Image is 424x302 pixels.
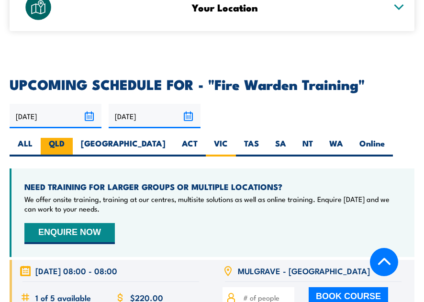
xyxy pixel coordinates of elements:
[24,194,402,213] p: We offer onsite training, training at our centres, multisite solutions as well as online training...
[41,138,73,157] label: QLD
[64,2,386,13] h3: Your Location
[35,265,117,276] span: [DATE] 08:00 - 08:00
[24,181,402,192] h4: NEED TRAINING FOR LARGER GROUPS OR MULTIPLE LOCATIONS?
[109,104,201,128] input: To date
[267,138,294,157] label: SA
[206,138,236,157] label: VIC
[174,138,206,157] label: ACT
[10,138,41,157] label: ALL
[351,138,393,157] label: Online
[24,223,115,244] button: ENQUIRE NOW
[236,138,267,157] label: TAS
[10,104,101,128] input: From date
[321,138,351,157] label: WA
[73,138,174,157] label: [GEOGRAPHIC_DATA]
[10,78,414,90] h2: UPCOMING SCHEDULE FOR - "Fire Warden Training"
[294,138,321,157] label: NT
[238,265,370,276] span: MULGRAVE - [GEOGRAPHIC_DATA]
